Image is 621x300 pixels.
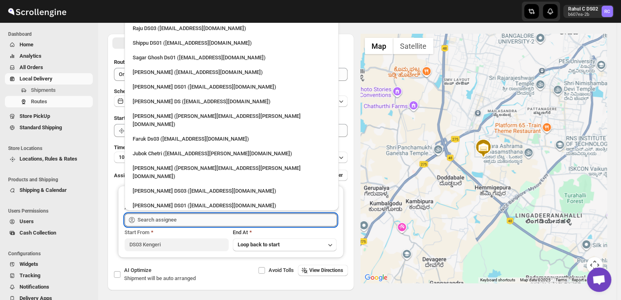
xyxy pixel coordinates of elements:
div: Jubok Chetri ([EMAIL_ADDRESS][PERSON_NAME][DOMAIN_NAME]) [133,150,330,158]
span: Assign to [114,172,136,178]
button: View Directions [298,265,348,276]
div: Faruk Ds03 ([EMAIL_ADDRESS][DOMAIN_NAME]) [133,135,330,143]
button: All Orders [5,62,93,73]
li: Brajesh Giri (brajesh.giri@home-run.co) [125,108,339,131]
span: Users [20,218,34,224]
button: Shipping & Calendar [5,185,93,196]
div: Sagar Ghosh Ds01 ([EMAIL_ADDRESS][DOMAIN_NAME]) [133,54,330,62]
span: Locations, Rules & Rates [20,156,77,162]
a: Open this area in Google Maps (opens a new window) [363,272,389,283]
div: [PERSON_NAME] DS01 ([EMAIL_ADDRESS][DOMAIN_NAME]) [133,83,330,91]
li: Faruk Ds03 (yegan70532@bitfami.com) [125,131,339,146]
li: Shippu DS01 (lahaye5487@certve.com) [125,35,339,50]
span: Cash Collection [20,230,56,236]
span: Rahul C DS02 [601,6,613,17]
button: All Route Options [112,37,230,49]
span: Shipping & Calendar [20,187,67,193]
button: Show street map [365,38,393,54]
button: Show satellite imagery [393,38,433,54]
button: Routes [5,96,93,107]
button: Shipments [5,85,93,96]
span: 10 minutes [119,154,143,161]
div: Shippu DS01 ([EMAIL_ADDRESS][DOMAIN_NAME]) [133,39,330,47]
div: [PERSON_NAME] DS01 ([EMAIL_ADDRESS][DOMAIN_NAME]) [133,202,330,210]
span: All Orders [20,64,43,70]
button: Tracking [5,270,93,281]
button: Map camera controls [586,257,603,273]
span: Route Name [114,59,142,65]
a: Terms (opens in new tab) [555,278,567,282]
span: Dashboard [8,31,94,37]
li: Ashraf Ali DS01 (matice5369@anysilo.com) [125,79,339,93]
span: Standard Shipping [20,124,62,130]
span: Start Location (Warehouse) [114,115,178,121]
span: Tracking [20,272,40,278]
div: Raju DS03 ([EMAIL_ADDRESS][DOMAIN_NAME]) [133,24,330,33]
button: Home [5,39,93,50]
text: RC [604,9,610,14]
span: Map data ©2025 [520,278,551,282]
button: User menu [563,5,614,18]
button: 10 minutes [114,152,348,163]
li: Sagar Ghosh Ds01 (nenages934@ekuali.com) [125,50,339,64]
button: [DATE]|[DATE] [114,96,348,107]
li: Raj Test (sovete3032@merumart.com) [125,64,339,79]
div: [PERSON_NAME] ([PERSON_NAME][EMAIL_ADDRESS][PERSON_NAME][DOMAIN_NAME]) [133,112,330,128]
li: Raju DS03 (hagakol447@dpwev.com) [125,20,339,35]
span: Routes [31,98,47,104]
span: Shipments [31,87,56,93]
span: Start From [125,229,149,235]
p: b607ea-2b [568,12,598,17]
span: Configurations [8,250,94,257]
span: Time Per Stop [114,144,147,150]
a: Report a map error [572,278,604,282]
div: End At [233,228,337,237]
div: [PERSON_NAME] DS03 ([EMAIL_ADDRESS][DOMAIN_NAME]) [133,187,330,195]
span: Scheduled for [114,88,147,94]
input: Eg: Bengaluru Route [114,68,348,81]
li: SANJAY Maneger DS (silef37849@bitfami.com) [125,93,339,108]
li: Muktar Laskar DS01 (tawite4383@auslank.com) [125,198,339,212]
div: [PERSON_NAME] ([PERSON_NAME][EMAIL_ADDRESS][PERSON_NAME][DOMAIN_NAME]) [133,164,330,180]
div: [PERSON_NAME] DS ([EMAIL_ADDRESS][DOMAIN_NAME]) [133,98,330,106]
span: Widgets [20,261,38,267]
button: Notifications [5,281,93,293]
li: Sanjay chetri (sanjay.chetri@home-run.co) [125,160,339,183]
span: Notifications [20,284,49,290]
p: Rahul C DS02 [568,6,598,12]
span: Products and Shipping [8,176,94,183]
span: Users Permissions [8,208,94,214]
button: Loop back to start [233,238,337,251]
div: [PERSON_NAME] ([EMAIL_ADDRESS][DOMAIN_NAME]) [133,68,330,76]
img: Google [363,272,389,283]
button: Users [5,216,93,227]
button: Analytics [5,50,93,62]
li: ALIM HUSSAIN DS03 (dokeda1264@hiepth.com) [125,183,339,198]
button: Keyboard shortcuts [480,277,515,283]
button: Widgets [5,259,93,270]
span: Analytics [20,53,42,59]
span: Home [20,41,33,48]
span: Local Delivery [20,76,52,82]
span: Store Locations [8,145,94,152]
div: Open chat [587,267,611,292]
li: Jubok Chetri (jubok.chetri@home-run.co) [125,146,339,160]
input: Search assignee [138,213,337,226]
span: View Directions [309,267,343,274]
button: Cash Collection [5,227,93,239]
button: Locations, Rules & Rates [5,153,93,165]
img: ScrollEngine [7,1,68,22]
div: All Route Options [107,52,354,284]
span: Store PickUp [20,113,50,119]
span: Add More Driver [307,172,343,178]
span: Loop back to start [238,241,280,248]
